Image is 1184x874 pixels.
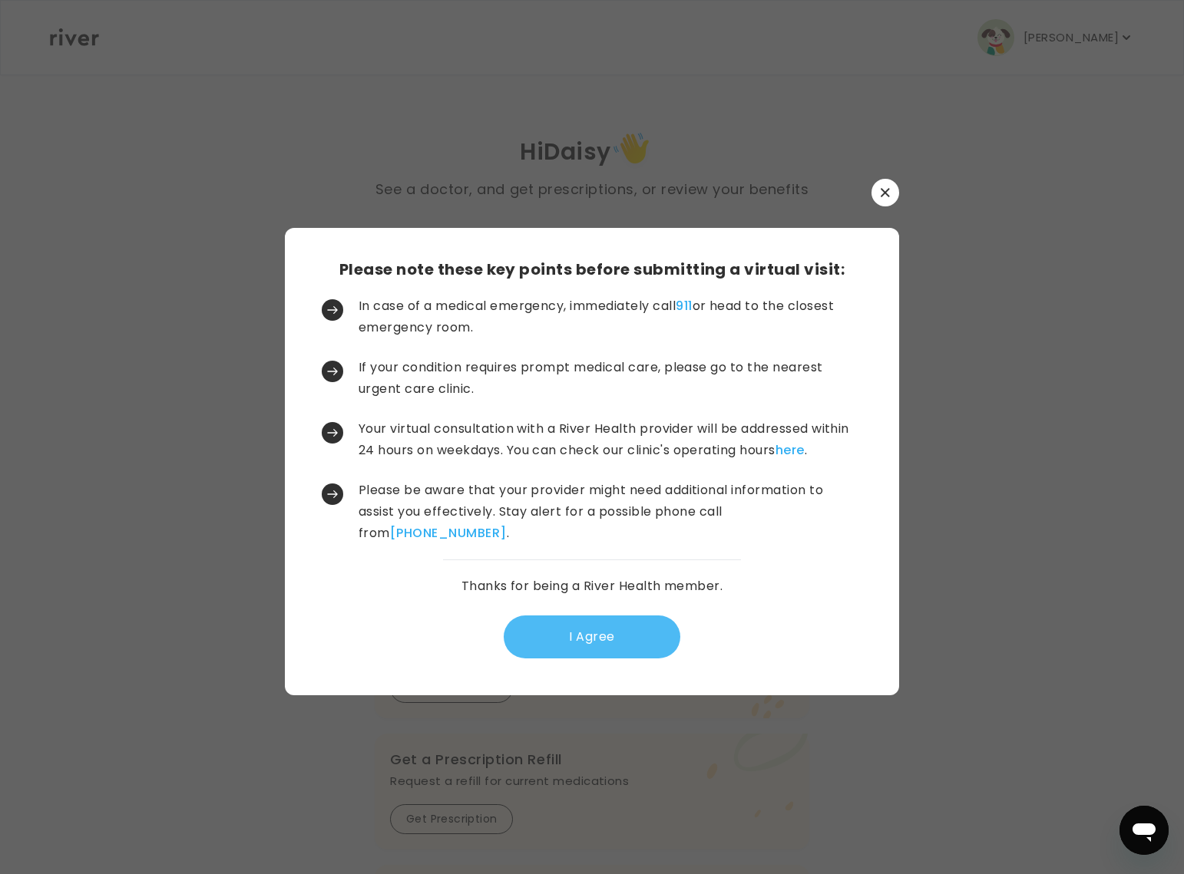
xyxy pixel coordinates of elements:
[359,418,859,461] p: Your virtual consultation with a River Health provider will be addressed within 24 hours on weekd...
[504,615,680,658] button: I Agree
[1120,806,1169,855] iframe: Button to launch messaging window
[390,524,507,542] a: [PHONE_NUMBER]
[359,295,859,338] p: In case of a medical emergency, immediately call or head to the closest emergency room.
[461,576,723,597] p: Thanks for being a River Health member.
[359,480,859,544] p: Please be aware that your provider might need additional information to assist you effectively. S...
[776,441,805,459] a: here
[359,357,859,400] p: If your condition requires prompt medical care, please go to the nearest urgent care clinic.
[676,297,692,315] a: 911
[339,259,845,280] h3: Please note these key points before submitting a virtual visit:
